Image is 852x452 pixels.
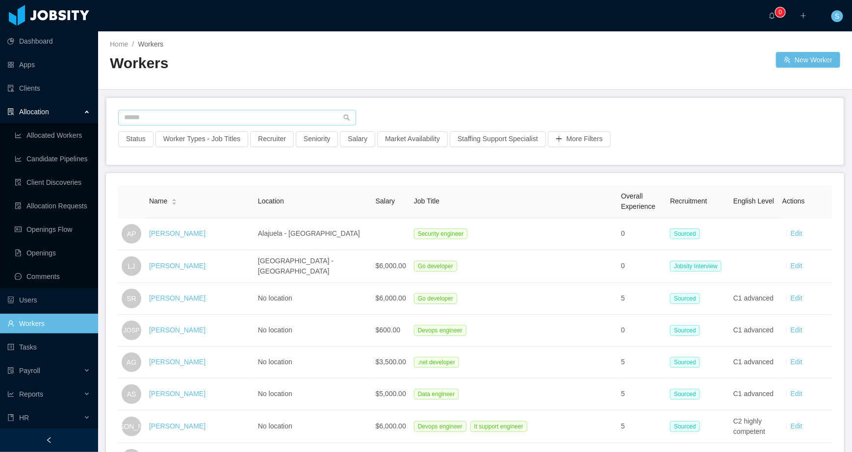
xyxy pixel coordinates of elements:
[791,262,802,270] a: Edit
[470,421,527,432] span: It support engineer
[670,197,707,205] span: Recruitment
[376,422,406,430] span: $6,000.00
[15,196,90,216] a: icon: file-doneAllocation Requests
[127,289,136,308] span: SR
[7,55,90,75] a: icon: appstoreApps
[15,173,90,192] a: icon: file-searchClient Discoveries
[15,220,90,239] a: icon: idcardOpenings Flow
[791,390,802,398] a: Edit
[670,422,704,430] a: Sourced
[127,384,136,404] span: AS
[376,358,406,366] span: $3,500.00
[7,391,14,398] i: icon: line-chart
[670,390,704,398] a: Sourced
[172,198,177,201] i: icon: caret-up
[7,31,90,51] a: icon: pie-chartDashboard
[617,218,666,250] td: 0
[376,390,406,398] span: $5,000.00
[254,218,372,250] td: Alajuela - [GEOGRAPHIC_DATA]
[7,414,14,421] i: icon: book
[7,78,90,98] a: icon: auditClients
[775,7,785,17] sup: 0
[617,410,666,443] td: 5
[414,325,466,336] span: Devops engineer
[782,197,805,205] span: Actions
[414,389,459,400] span: Data engineer
[128,256,135,276] span: LJ
[19,390,43,398] span: Reports
[254,283,372,315] td: No location
[15,267,90,286] a: icon: messageComments
[414,357,459,368] span: .net developer
[617,283,666,315] td: 5
[414,261,457,272] span: Go developer
[414,293,457,304] span: Go developer
[15,149,90,169] a: icon: line-chartCandidate Pipelines
[835,10,839,22] span: S
[617,315,666,347] td: 0
[15,126,90,145] a: icon: line-chartAllocated Workers
[729,283,778,315] td: C1 advanced
[791,294,802,302] a: Edit
[729,315,778,347] td: C1 advanced
[376,294,406,302] span: $6,000.00
[254,378,372,410] td: No location
[670,326,704,334] a: Sourced
[670,325,700,336] span: Sourced
[670,357,700,368] span: Sourced
[149,294,206,302] a: [PERSON_NAME]
[149,196,167,206] span: Name
[414,421,466,432] span: Devops engineer
[15,243,90,263] a: icon: file-textOpenings
[376,197,395,205] span: Salary
[450,131,546,147] button: Staffing Support Specialist
[171,197,177,204] div: Sort
[769,12,775,19] i: icon: bell
[670,262,725,270] a: Jobsity Interview
[670,228,700,239] span: Sourced
[254,250,372,283] td: [GEOGRAPHIC_DATA] - [GEOGRAPHIC_DATA]
[258,197,284,205] span: Location
[132,40,134,48] span: /
[376,262,406,270] span: $6,000.00
[733,197,774,205] span: English Level
[548,131,611,147] button: icon: plusMore Filters
[670,389,700,400] span: Sourced
[103,417,159,436] span: [PERSON_NAME]
[127,352,136,372] span: AG
[172,201,177,204] i: icon: caret-down
[340,131,375,147] button: Salary
[670,294,704,302] a: Sourced
[149,358,206,366] a: [PERSON_NAME]
[7,108,14,115] i: icon: solution
[670,293,700,304] span: Sourced
[414,228,467,239] span: Security engineer
[377,131,448,147] button: Market Availability
[149,229,206,237] a: [PERSON_NAME]
[800,12,807,19] i: icon: plus
[138,40,163,48] span: Workers
[127,224,136,244] span: AP
[296,131,338,147] button: Seniority
[254,347,372,378] td: No location
[149,422,206,430] a: [PERSON_NAME]
[617,250,666,283] td: 0
[791,358,802,366] a: Edit
[670,421,700,432] span: Sourced
[376,326,401,334] span: $600.00
[19,414,29,422] span: HR
[776,52,840,68] button: icon: usergroup-addNew Worker
[729,378,778,410] td: C1 advanced
[729,410,778,443] td: C2 highly competent
[110,53,475,74] h2: Workers
[670,261,722,272] span: Jobsity Interview
[149,326,206,334] a: [PERSON_NAME]
[254,410,372,443] td: No location
[343,114,350,121] i: icon: search
[19,367,40,375] span: Payroll
[118,131,154,147] button: Status
[670,229,704,237] a: Sourced
[250,131,294,147] button: Recruiter
[7,314,90,333] a: icon: userWorkers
